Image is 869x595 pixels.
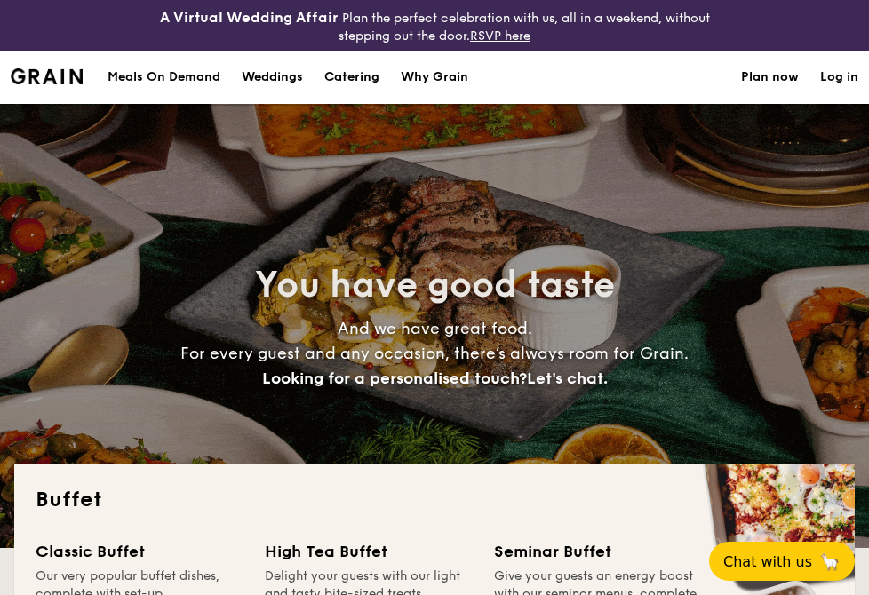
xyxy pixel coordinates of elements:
a: RSVP here [470,28,530,44]
div: Seminar Buffet [494,539,702,564]
span: Chat with us [723,553,812,570]
div: Classic Buffet [36,539,243,564]
div: Meals On Demand [108,51,220,104]
div: Weddings [242,51,303,104]
a: Logotype [11,68,83,84]
div: Why Grain [401,51,468,104]
button: Chat with us🦙 [709,542,855,581]
a: Log in [820,51,858,104]
h1: Catering [324,51,379,104]
span: Let's chat. [527,369,608,388]
a: Meals On Demand [97,51,231,104]
span: 🦙 [819,551,841,572]
a: Weddings [231,51,314,104]
a: Why Grain [390,51,479,104]
h4: A Virtual Wedding Affair [160,7,339,28]
a: Catering [314,51,390,104]
div: High Tea Buffet [265,539,473,564]
img: Grain [11,68,83,84]
h2: Buffet [36,486,833,514]
div: Plan the perfect celebration with us, all in a weekend, without stepping out the door. [145,7,724,44]
a: Plan now [741,51,799,104]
